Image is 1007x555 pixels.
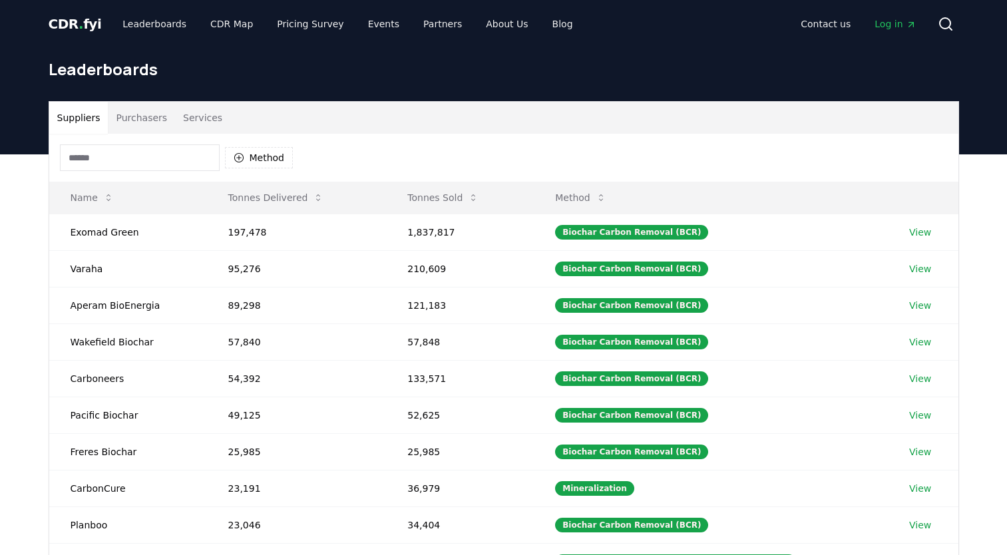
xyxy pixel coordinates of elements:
[49,470,207,506] td: CarbonCure
[386,506,534,543] td: 34,404
[413,12,473,36] a: Partners
[555,335,708,349] div: Biochar Carbon Removal (BCR)
[207,397,387,433] td: 49,125
[266,12,354,36] a: Pricing Survey
[555,445,708,459] div: Biochar Carbon Removal (BCR)
[386,287,534,323] td: 121,183
[397,184,489,211] button: Tonnes Sold
[49,323,207,360] td: Wakefield Biochar
[49,59,959,80] h1: Leaderboards
[909,372,931,385] a: View
[555,481,634,496] div: Mineralization
[864,12,926,36] a: Log in
[49,433,207,470] td: Freres Biochar
[909,409,931,422] a: View
[544,184,617,211] button: Method
[225,147,294,168] button: Method
[49,15,102,33] a: CDR.fyi
[207,470,387,506] td: 23,191
[207,323,387,360] td: 57,840
[909,299,931,312] a: View
[108,102,175,134] button: Purchasers
[909,262,931,276] a: View
[909,518,931,532] a: View
[218,184,335,211] button: Tonnes Delivered
[175,102,230,134] button: Services
[200,12,264,36] a: CDR Map
[555,262,708,276] div: Biochar Carbon Removal (BCR)
[207,250,387,287] td: 95,276
[49,250,207,287] td: Varaha
[49,16,102,32] span: CDR fyi
[49,287,207,323] td: Aperam BioEnergia
[49,102,108,134] button: Suppliers
[555,298,708,313] div: Biochar Carbon Removal (BCR)
[386,360,534,397] td: 133,571
[207,433,387,470] td: 25,985
[386,397,534,433] td: 52,625
[386,323,534,360] td: 57,848
[475,12,538,36] a: About Us
[207,360,387,397] td: 54,392
[49,214,207,250] td: Exomad Green
[207,287,387,323] td: 89,298
[555,225,708,240] div: Biochar Carbon Removal (BCR)
[386,470,534,506] td: 36,979
[909,482,931,495] a: View
[909,445,931,459] a: View
[386,214,534,250] td: 1,837,817
[555,371,708,386] div: Biochar Carbon Removal (BCR)
[49,506,207,543] td: Planboo
[112,12,583,36] nav: Main
[79,16,83,32] span: .
[790,12,861,36] a: Contact us
[909,226,931,239] a: View
[555,408,708,423] div: Biochar Carbon Removal (BCR)
[542,12,584,36] a: Blog
[909,335,931,349] a: View
[112,12,197,36] a: Leaderboards
[207,214,387,250] td: 197,478
[49,360,207,397] td: Carboneers
[207,506,387,543] td: 23,046
[60,184,124,211] button: Name
[386,433,534,470] td: 25,985
[49,397,207,433] td: Pacific Biochar
[357,12,410,36] a: Events
[875,17,916,31] span: Log in
[555,518,708,532] div: Biochar Carbon Removal (BCR)
[790,12,926,36] nav: Main
[386,250,534,287] td: 210,609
